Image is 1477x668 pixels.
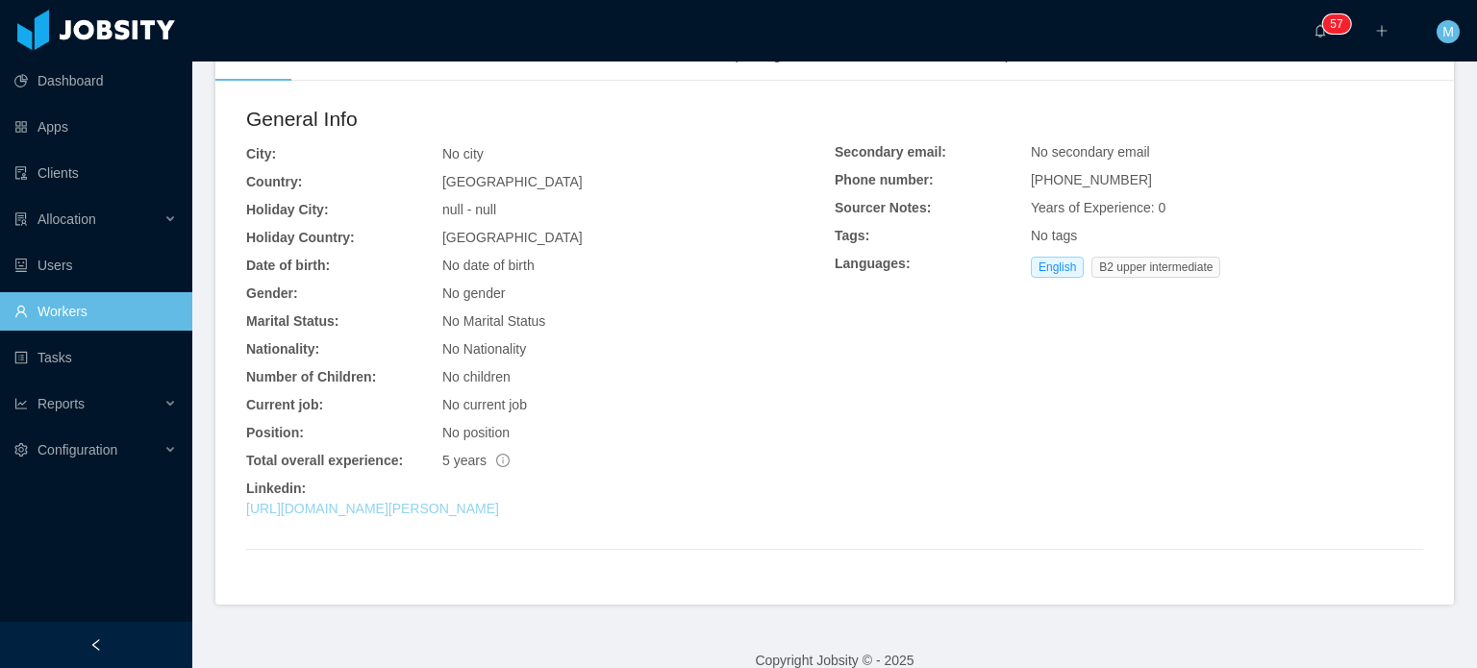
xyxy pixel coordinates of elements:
b: Current job: [246,397,323,412]
span: B2 upper intermediate [1091,257,1220,278]
a: icon: profileTasks [14,338,177,377]
b: Linkedin: [246,481,306,496]
span: No city [442,146,484,161]
h2: General Info [246,104,835,135]
span: [GEOGRAPHIC_DATA] [442,174,583,189]
span: [GEOGRAPHIC_DATA] [442,230,583,245]
b: Tags: [835,228,869,243]
span: M [1442,20,1454,43]
b: Gender: [246,285,298,301]
a: [URL][DOMAIN_NAME][PERSON_NAME] [246,501,499,516]
span: Reports [38,396,85,411]
a: icon: appstoreApps [14,108,177,146]
span: No Nationality [442,341,526,357]
p: 5 [1330,14,1337,34]
i: icon: setting [14,443,28,457]
b: City: [246,146,276,161]
b: Number of Children: [246,369,376,384]
span: [PHONE_NUMBER] [1031,172,1152,187]
span: info-circle [496,454,510,467]
span: No Marital Status [442,313,545,329]
span: English [1031,257,1084,278]
b: Country: [246,174,302,189]
span: No children [442,369,511,384]
b: Position: [246,425,304,440]
span: Years of Experience: 0 [1031,200,1165,215]
i: icon: bell [1314,24,1327,37]
p: 7 [1337,14,1343,34]
b: Holiday Country: [246,230,355,245]
a: icon: userWorkers [14,292,177,331]
b: Secondary email: [835,144,946,160]
span: null - null [442,202,496,217]
b: Phone number: [835,172,934,187]
b: Date of birth: [246,258,330,273]
sup: 57 [1322,14,1350,34]
b: Sourcer Notes: [835,200,931,215]
span: No gender [442,285,505,301]
span: Configuration [38,442,117,458]
span: No date of birth [442,258,535,273]
b: Nationality: [246,341,319,357]
a: icon: auditClients [14,154,177,192]
span: 5 years [442,453,510,468]
a: icon: robotUsers [14,246,177,285]
div: No tags [1031,226,1423,246]
i: icon: plus [1375,24,1389,37]
span: No current job [442,397,527,412]
span: No secondary email [1031,144,1150,160]
b: Total overall experience: [246,453,403,468]
i: icon: line-chart [14,397,28,410]
b: Holiday City: [246,202,329,217]
span: Allocation [38,211,96,227]
span: No position [442,425,510,440]
i: icon: solution [14,212,28,226]
b: Languages: [835,256,911,271]
a: icon: pie-chartDashboard [14,62,177,100]
b: Marital Status: [246,313,338,329]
